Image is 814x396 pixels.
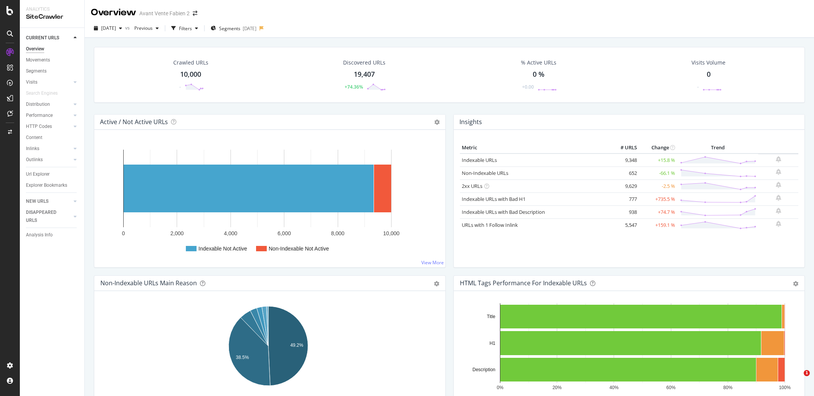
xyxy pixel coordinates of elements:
[779,385,791,390] text: 100%
[26,13,78,21] div: SiteCrawler
[793,281,798,286] div: gear
[723,385,732,390] text: 80%
[26,209,71,225] a: DISAPPEARED URLS
[26,112,71,120] a: Performance
[496,385,503,390] text: 0%
[639,218,677,231] td: +159.1 %
[434,281,439,286] div: gear
[552,385,561,390] text: 20%
[462,170,508,176] a: Non-Indexable URLs
[608,142,639,154] th: # URLS
[100,142,436,261] svg: A chart.
[131,25,153,31] span: Previous
[788,370,806,388] iframe: Intercom live chat
[487,314,495,319] text: Title
[26,134,42,142] div: Content
[26,209,64,225] div: DISAPPEARED URLS
[122,230,125,236] text: 0
[776,195,781,201] div: bell-plus
[100,303,436,392] div: A chart.
[776,182,781,188] div: bell-plus
[26,123,52,131] div: HTTP Codes
[100,279,197,287] div: Non-Indexable URLs Main Reason
[343,59,385,66] div: Discovered URLs
[345,84,363,90] div: +74.36%
[139,10,190,17] div: Avant Vente Fabien 2
[26,45,44,53] div: Overview
[639,192,677,205] td: +735.5 %
[776,208,781,214] div: bell-plus
[460,142,609,154] th: Metric
[208,22,260,34] button: Segments[DATE]
[26,145,71,153] a: Inlinks
[269,246,329,252] text: Non-Indexable Not Active
[26,181,67,189] div: Explorer Bookmarks
[383,230,400,236] text: 10,000
[26,56,79,64] a: Movements
[224,230,237,236] text: 4,000
[277,230,291,236] text: 6,000
[608,179,639,192] td: 9,629
[236,355,249,360] text: 38.5%
[26,231,79,239] a: Analysis Info
[26,112,53,120] div: Performance
[26,100,50,108] div: Distribution
[26,123,71,131] a: HTTP Codes
[91,6,136,19] div: Overview
[460,303,795,392] svg: A chart.
[459,117,482,127] h4: Insights
[26,156,43,164] div: Outlinks
[677,142,758,154] th: Trend
[125,24,131,31] span: vs
[462,183,482,189] a: 2xx URLs
[608,192,639,205] td: 777
[776,156,781,162] div: bell-plus
[462,196,525,202] a: Indexable URLs with Bad H1
[290,343,303,348] text: 49.2%
[26,197,71,205] a: NEW URLS
[776,169,781,175] div: bell-plus
[26,89,58,97] div: Search Engines
[434,120,440,125] i: Options
[173,59,208,66] div: Crawled URLs
[26,197,48,205] div: NEW URLS
[131,22,162,34] button: Previous
[639,179,677,192] td: -2.5 %
[472,367,495,372] text: Description
[179,25,192,32] div: Filters
[219,25,240,32] span: Segments
[26,170,79,178] a: Url Explorer
[26,181,79,189] a: Explorer Bookmarks
[26,34,59,42] div: CURRENT URLS
[198,246,247,252] text: Indexable Not Active
[100,117,168,127] h4: Active / Not Active URLs
[354,70,375,79] div: 19,407
[168,22,201,34] button: Filters
[101,25,116,31] span: 2025 Sep. 21st
[639,205,677,218] td: +74.7 %
[26,78,37,86] div: Visits
[691,59,725,66] div: Visits Volume
[533,70,545,79] div: 0 %
[26,67,79,75] a: Segments
[707,70,711,79] div: 0
[180,70,201,79] div: 10,000
[421,259,444,266] a: View More
[26,6,78,13] div: Analytics
[522,84,534,90] div: +0.00
[609,385,618,390] text: 40%
[639,166,677,179] td: -66.1 %
[639,142,677,154] th: Change
[462,209,545,215] a: Indexable URLs with Bad Description
[331,230,345,236] text: 8,000
[776,221,781,227] div: bell-plus
[26,145,39,153] div: Inlinks
[462,221,518,228] a: URLs with 1 Follow Inlink
[460,279,587,287] div: HTML Tags Performance for Indexable URLs
[521,59,556,66] div: % Active URLs
[608,218,639,231] td: 5,547
[26,78,71,86] a: Visits
[26,56,50,64] div: Movements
